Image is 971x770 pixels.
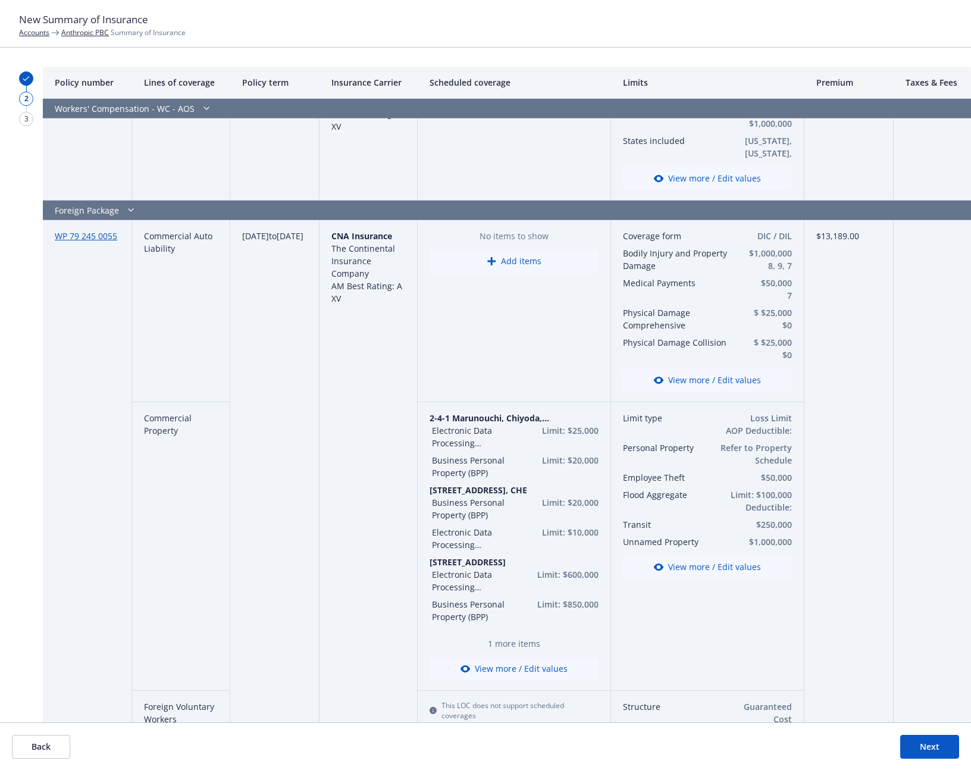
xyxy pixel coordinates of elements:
[509,568,599,581] button: Limit: $600,000
[221,67,230,98] button: Resize column
[432,568,505,593] button: Electronic Data Processing equipment (EDP)
[432,526,505,551] span: Electronic Data Processing equipment (EDP)
[509,598,599,611] button: Limit: $850,000
[230,67,320,99] div: Policy term
[884,67,894,98] button: Resize column
[509,496,599,509] button: Limit: $20,000
[509,526,599,539] span: Limit: $10,000
[432,496,505,521] button: Business Personal Property (BPP)
[432,454,505,479] button: Business Personal Property (BPP)
[795,67,804,98] button: Resize column
[623,536,712,548] button: Unnamed Property
[747,247,792,272] button: $1,000,000 8, 9, 7
[623,700,728,713] button: Structure
[432,598,505,623] span: Business Personal Property (BPP)
[509,454,599,467] button: Limit: $20,000
[430,556,599,568] span: [STREET_ADDRESS]
[430,484,599,496] span: [STREET_ADDRESS], CHE
[331,243,395,279] span: The Continental Insurance Company
[717,412,792,437] button: Loss Limit AOP Deductible: $2,500 Valuation: Replacement Cost
[804,48,894,201] div: $175,405.00
[430,230,599,242] span: No items to show
[623,336,743,349] button: Physical Damage Collision
[747,277,792,302] span: $50,000 7
[132,48,230,201] div: Workers' Compensation
[623,277,743,289] button: Medical Payments
[717,442,792,467] button: Refer to Property Schedule
[430,657,599,681] button: View more / Edit values
[418,67,611,99] div: Scheduled coverage
[242,230,269,242] span: [DATE]
[43,99,804,118] div: Workers' Compensation - WC - AOS
[19,112,33,126] div: 3
[132,220,230,402] div: Commercial Auto Liability
[623,489,712,501] button: Flood Aggregate
[320,67,418,99] div: Insurance Carrier
[747,306,792,331] button: $ $25,000 $0 8, 9
[623,368,792,392] button: View more / Edit values
[747,336,792,361] button: $ $25,000 $0 8, 9
[132,402,230,691] div: Commercial Property
[623,247,743,272] button: Bodily Injury and Property Damage
[623,412,712,424] button: Limit type
[509,424,599,437] button: Limit: $25,000
[623,518,712,531] button: Transit
[623,442,712,454] button: Personal Property
[61,27,109,37] a: Anthropic PBC
[623,306,743,331] button: Physical Damage Comprehensive
[310,67,320,98] button: Resize column
[61,27,186,37] span: Summary of Insurance
[602,67,611,98] button: Resize column
[623,471,712,484] span: Employee Theft
[132,67,230,99] div: Lines of coverage
[732,134,793,159] button: [US_STATE], [US_STATE], [US_STATE], [US_STATE], [US_STATE], [US_STATE], [US_STATE], [US_STATE], [...
[331,230,392,242] span: CNA Insurance
[623,230,743,242] button: Coverage form
[623,167,792,190] button: View more / Edit values
[623,555,792,579] button: View more / Edit values
[277,230,303,242] span: [DATE]
[623,134,728,147] button: States included
[430,700,599,721] div: This LOC does not support scheduled coverages
[717,471,792,484] button: $50,000
[430,249,599,273] button: Add items
[732,700,793,725] button: Guaranteed Cost
[717,536,792,548] button: $1,000,000
[43,67,132,99] div: Policy number
[747,230,792,242] button: DIC / DIL
[55,230,117,242] a: WP 79 245 0055
[430,412,599,424] button: 2-4-1 Marunouchi, Chiyoda, [GEOGRAPHIC_DATA], 100-6390, JPN
[19,12,952,27] h1: New Summary of Insurance
[900,735,959,759] button: Next
[43,201,804,220] div: Foreign Package
[717,489,792,514] button: Limit: $100,000 Deductible: $25,000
